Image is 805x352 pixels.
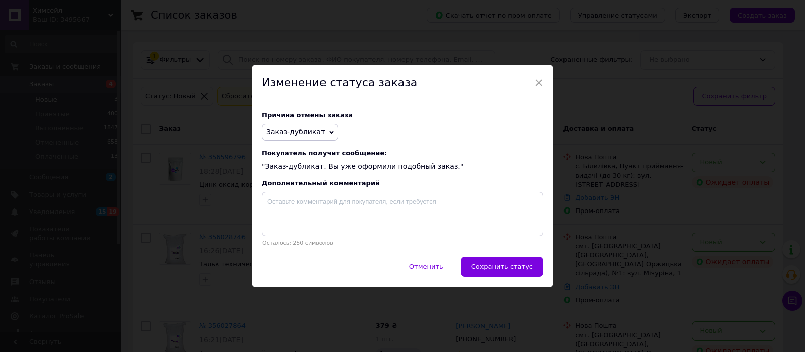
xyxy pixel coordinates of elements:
[266,128,325,136] span: Заказ-дубликат
[409,263,443,270] span: Отменить
[461,257,543,277] button: Сохранить статус
[262,149,543,157] span: Покупатель получит сообщение:
[398,257,454,277] button: Отменить
[471,263,533,270] span: Сохранить статус
[262,111,543,119] div: Причина отмены заказа
[262,179,543,187] div: Дополнительный комментарий
[534,74,543,91] span: ×
[262,149,543,172] div: "Заказ-дубликат. Вы уже оформили подобный заказ."
[262,240,543,246] p: Осталось: 250 символов
[252,65,553,101] div: Изменение статуса заказа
